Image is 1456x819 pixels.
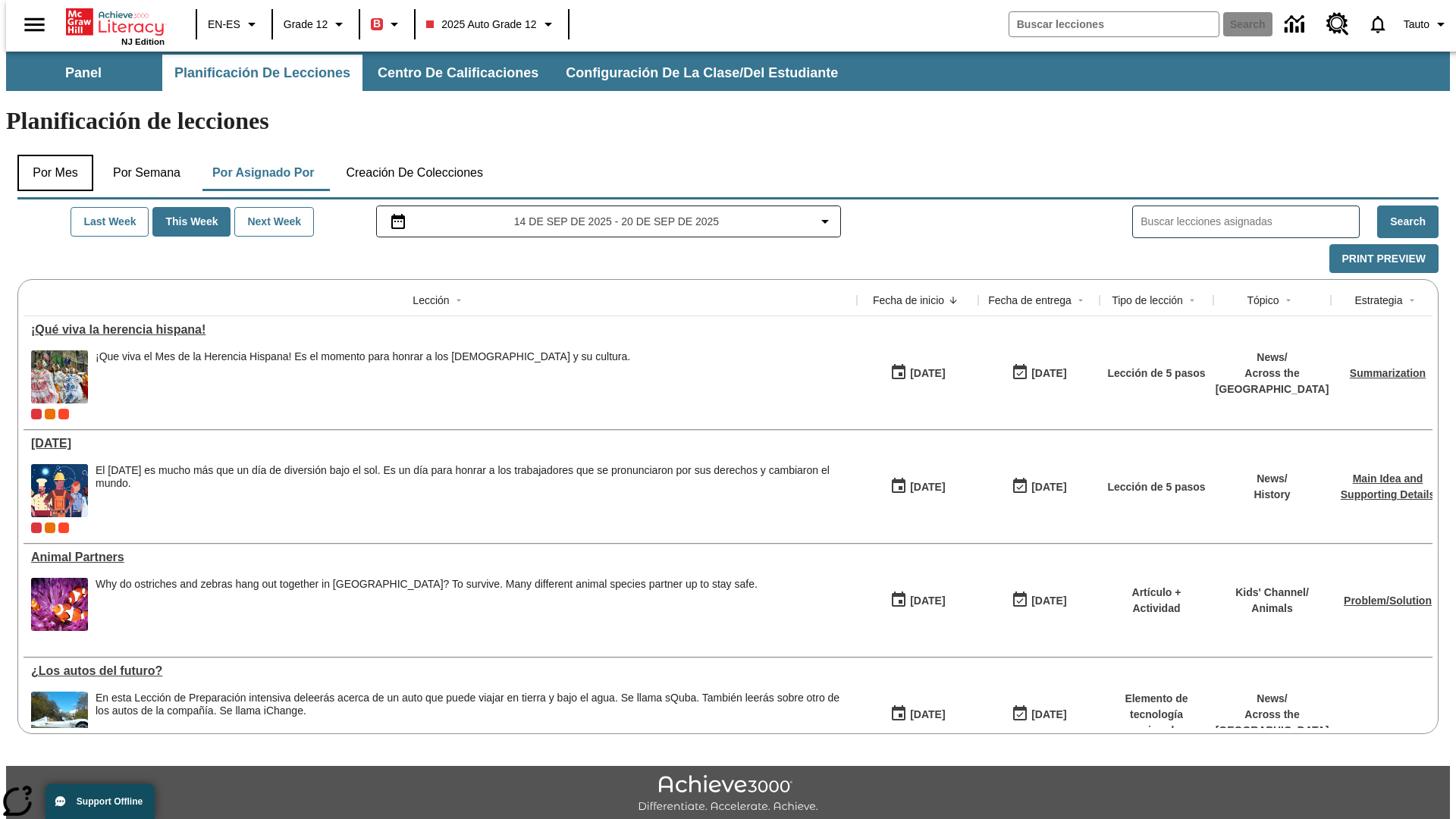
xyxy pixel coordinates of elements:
[45,784,155,819] button: Support Offline
[1254,487,1290,503] p: History
[31,522,42,533] div: Current Class
[910,705,945,724] div: [DATE]
[31,551,849,564] a: Animal Partners, Lessons
[365,11,409,38] button: Boost El color de la clase es rojo. Cambiar el color de la clase.
[944,291,962,309] button: Sort
[1107,585,1206,617] p: Artículo + Actividad
[31,664,849,678] a: ¿Los autos del futuro? , Lessons
[1276,4,1317,45] a: Centro de información
[1403,291,1421,309] button: Sort
[45,522,55,533] div: OL 2025 Auto Grade 12
[58,522,69,533] div: Test 1
[1254,471,1290,487] p: News /
[1377,206,1439,238] button: Search
[8,55,159,91] button: Panel
[12,2,57,47] button: Abrir el menú lateral
[1031,478,1066,497] div: [DATE]
[6,107,1450,135] h1: Planificación de lecciones
[58,409,69,419] div: Test 1
[1354,293,1402,308] div: Estrategia
[278,11,354,38] button: Grado: Grade 12, Elige un grado
[45,409,55,419] div: OL 2025 Auto Grade 12
[1141,211,1359,233] input: Buscar lecciones asignadas
[1317,4,1358,45] a: Centro de recursos, Se abrirá en una pestaña nueva.
[31,437,849,450] div: Día del Trabajo
[334,155,495,191] button: Creación de colecciones
[31,350,88,403] img: A photograph of Hispanic women participating in a parade celebrating Hispanic culture. The women ...
[450,291,468,309] button: Sort
[31,664,849,678] div: ¿Los autos del futuro?
[1329,244,1439,274] button: Print Preview
[1031,364,1066,383] div: [DATE]
[31,437,849,450] a: Día del Trabajo, Lessons
[31,409,42,419] div: Current Class
[1404,17,1429,33] span: Tauto
[1216,707,1329,739] p: Across the [GEOGRAPHIC_DATA]
[96,692,849,745] div: En esta Lección de Preparación intensiva de leerás acerca de un auto que puede viajar en tierra y...
[96,350,630,403] div: ¡Que viva el Mes de la Herencia Hispana! Es el momento para honrar a los hispanoamericanos y su c...
[426,17,536,33] span: 2025 Auto Grade 12
[66,5,165,46] div: Portada
[816,212,834,231] svg: Collapse Date Range Filter
[885,586,950,615] button: 07/07/25: Primer día en que estuvo disponible la lección
[420,11,563,38] button: Class: 2025 Auto Grade 12, Selecciona una clase
[885,359,950,388] button: 09/15/25: Primer día en que estuvo disponible la lección
[885,700,950,729] button: 07/01/25: Primer día en que estuvo disponible la lección
[17,155,93,191] button: Por mes
[1216,366,1329,397] p: Across the [GEOGRAPHIC_DATA]
[638,775,818,814] img: Achieve3000 Differentiate Accelerate Achieve
[31,578,88,631] img: Three clownfish swim around a purple anemone.
[1344,595,1432,607] a: Problem/Solution
[152,207,231,237] button: This Week
[284,17,328,33] span: Grade 12
[988,293,1072,308] div: Fecha de entrega
[77,796,143,807] span: Support Offline
[31,692,88,745] img: High-tech automobile treading water.
[910,591,945,610] div: [DATE]
[554,55,850,91] button: Configuración de la clase/del estudiante
[366,55,551,91] button: Centro de calificaciones
[1350,367,1426,379] a: Summarization
[1183,291,1201,309] button: Sort
[1341,472,1435,500] a: Main Idea and Supporting Details
[1031,591,1066,610] div: [DATE]
[31,323,849,337] div: ¡Qué viva la herencia hispana!
[1235,585,1309,601] p: Kids' Channel /
[96,578,758,591] div: Why do ostriches and zebras hang out together in [GEOGRAPHIC_DATA]? To survive. Many different an...
[121,37,165,46] span: NJ Edition
[96,578,758,631] span: Why do ostriches and zebras hang out together in Africa? To survive. Many different animal specie...
[31,464,88,517] img: A banner with a blue background shows an illustrated row of diverse men and women dressed in clot...
[96,464,849,517] div: El Día del Trabajo es mucho más que un día de diversión bajo el sol. Es un día para honrar a los ...
[234,207,314,237] button: Next Week
[873,293,944,308] div: Fecha de inicio
[71,207,149,237] button: Last Week
[1216,691,1329,707] p: News /
[1112,293,1183,308] div: Tipo de lección
[1279,291,1298,309] button: Sort
[1006,700,1072,729] button: 08/01/26: Último día en que podrá accederse la lección
[1235,601,1309,617] p: Animals
[1031,705,1066,724] div: [DATE]
[31,551,849,564] div: Animal Partners
[1072,291,1090,309] button: Sort
[208,17,240,33] span: EN-ES
[1398,11,1456,38] button: Perfil/Configuración
[373,14,381,33] span: B
[1358,5,1398,44] a: Notificaciones
[910,364,945,383] div: [DATE]
[413,293,449,308] div: Lección
[1006,359,1072,388] button: 09/21/25: Último día en que podrá accederse la lección
[96,692,839,717] testabrev: leerás acerca de un auto que puede viajar en tierra y bajo el agua. Se llama sQuba. También leerá...
[66,7,165,37] a: Portada
[162,55,362,91] button: Planificación de lecciones
[96,464,849,490] div: El [DATE] es mucho más que un día de diversión bajo el sol. Es un día para honrar a los trabajado...
[1107,691,1206,739] p: Elemento de tecnología mejorada
[514,214,719,230] span: 14 de sep de 2025 - 20 de sep de 2025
